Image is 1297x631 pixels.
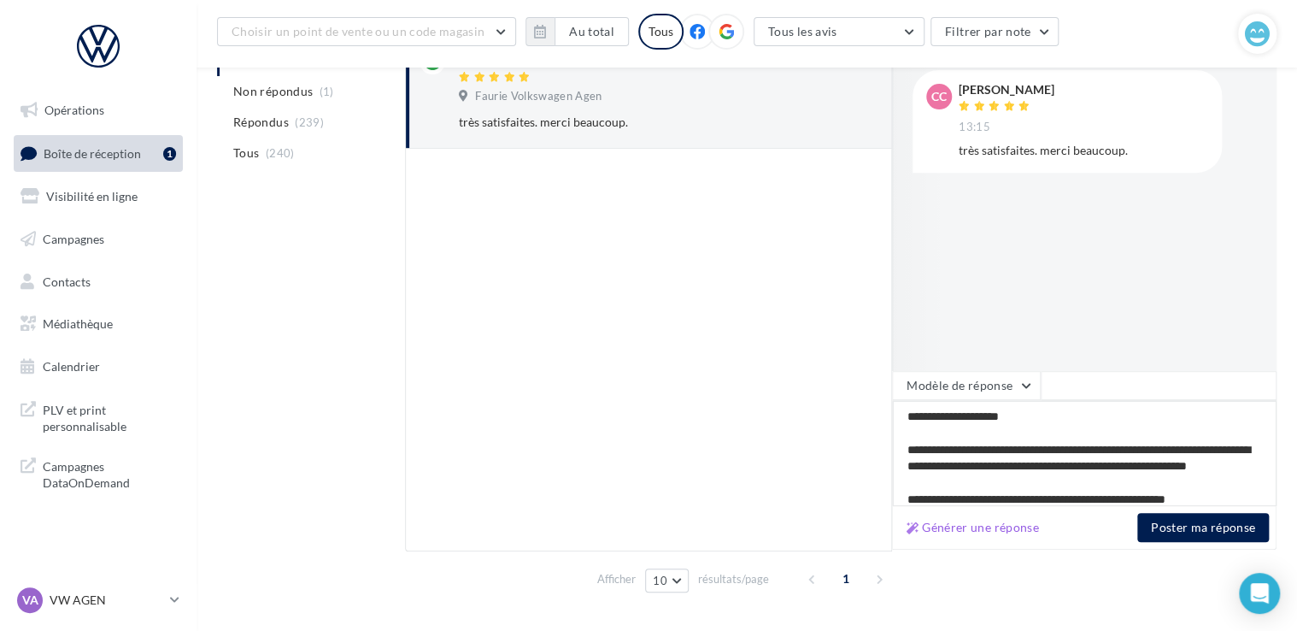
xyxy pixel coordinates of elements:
[959,142,1208,159] div: très satisfaites. merci beaucoup.
[233,114,289,131] span: Répondus
[459,114,766,131] div: très satisfaites. merci beaucoup.
[10,92,186,128] a: Opérations
[43,316,113,331] span: Médiathèque
[10,135,186,172] a: Boîte de réception1
[10,349,186,385] a: Calendrier
[597,571,636,587] span: Afficher
[900,517,1046,538] button: Générer une réponse
[233,144,259,162] span: Tous
[43,274,91,288] span: Contacts
[10,448,186,498] a: Campagnes DataOnDemand
[295,115,324,129] span: (239)
[233,83,313,100] span: Non répondus
[638,14,684,50] div: Tous
[43,359,100,374] span: Calendrier
[232,24,484,38] span: Choisir un point de vente ou un code magasin
[10,392,186,442] a: PLV et print personnalisable
[10,221,186,257] a: Campagnes
[832,565,860,593] span: 1
[768,24,837,38] span: Tous les avis
[525,17,629,46] button: Au total
[959,84,1054,96] div: [PERSON_NAME]
[22,592,38,609] span: VA
[46,189,138,203] span: Visibilité en ligne
[266,146,295,160] span: (240)
[44,103,104,117] span: Opérations
[653,574,667,587] span: 10
[10,264,186,300] a: Contacts
[754,17,924,46] button: Tous les avis
[959,120,990,135] span: 13:15
[892,371,1041,400] button: Modèle de réponse
[163,147,176,161] div: 1
[645,569,689,593] button: 10
[10,179,186,215] a: Visibilité en ligne
[475,89,602,104] span: Faurie Volkswagen Agen
[43,455,176,492] span: Campagnes DataOnDemand
[555,17,629,46] button: Au total
[14,584,183,616] a: VA VW AGEN
[320,85,334,98] span: (1)
[217,17,516,46] button: Choisir un point de vente ou un code magasin
[1239,573,1280,614] div: Open Intercom Messenger
[698,571,769,587] span: résultats/page
[44,145,141,160] span: Boîte de réception
[931,88,947,105] span: CC
[43,398,176,435] span: PLV et print personnalisable
[930,17,1059,46] button: Filtrer par note
[1137,513,1269,542] button: Poster ma réponse
[50,592,163,609] p: VW AGEN
[10,306,186,342] a: Médiathèque
[43,232,104,246] span: Campagnes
